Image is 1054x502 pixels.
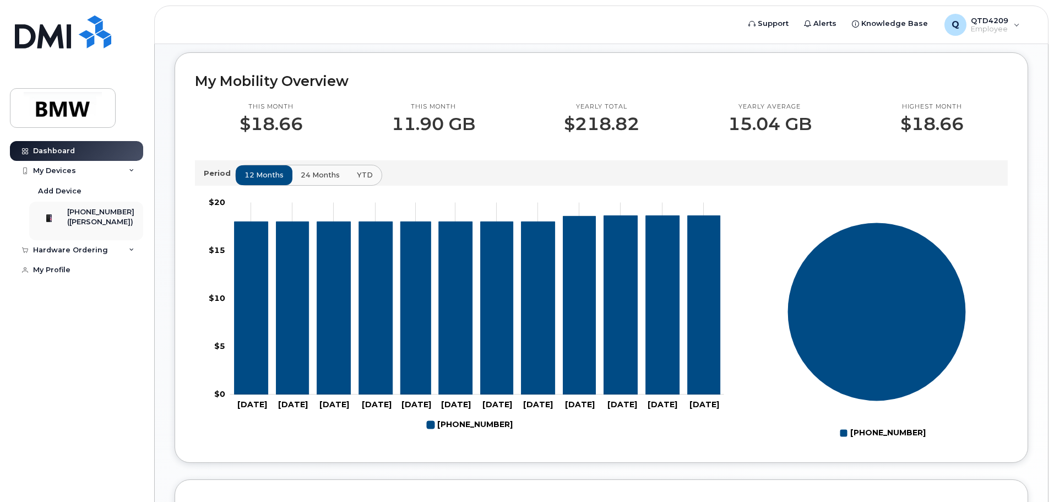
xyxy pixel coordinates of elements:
[689,400,719,409] tspan: [DATE]
[401,400,431,409] tspan: [DATE]
[564,114,639,134] p: $218.82
[564,102,639,111] p: Yearly total
[787,222,966,442] g: Chart
[235,215,720,395] g: 864-320-6155
[392,102,475,111] p: This month
[796,13,844,35] a: Alerts
[607,400,637,409] tspan: [DATE]
[758,18,789,29] span: Support
[813,18,836,29] span: Alerts
[861,18,928,29] span: Knowledge Base
[648,400,677,409] tspan: [DATE]
[240,114,303,134] p: $18.66
[728,102,812,111] p: Yearly average
[844,13,936,35] a: Knowledge Base
[357,170,373,180] span: YTD
[427,415,513,434] g: 864-320-6155
[1006,454,1046,494] iframe: Messenger Launcher
[787,222,966,401] g: Series
[565,400,595,409] tspan: [DATE]
[728,114,812,134] p: 15.04 GB
[301,170,340,180] span: 24 months
[204,168,235,179] p: Period
[900,114,964,134] p: $18.66
[392,114,475,134] p: 11.90 GB
[441,400,471,409] tspan: [DATE]
[214,341,225,351] tspan: $5
[319,400,349,409] tspan: [DATE]
[523,400,553,409] tspan: [DATE]
[840,424,926,442] g: Legend
[237,400,267,409] tspan: [DATE]
[209,293,225,303] tspan: $10
[427,415,513,434] g: Legend
[240,102,303,111] p: This month
[362,400,392,409] tspan: [DATE]
[209,197,225,207] tspan: $20
[741,13,796,35] a: Support
[952,18,959,31] span: Q
[278,400,308,409] tspan: [DATE]
[971,25,1008,34] span: Employee
[209,197,724,434] g: Chart
[937,14,1028,36] div: QTD4209
[971,16,1008,25] span: QTD4209
[482,400,512,409] tspan: [DATE]
[195,73,1008,89] h2: My Mobility Overview
[900,102,964,111] p: Highest month
[209,245,225,255] tspan: $15
[214,389,225,399] tspan: $0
